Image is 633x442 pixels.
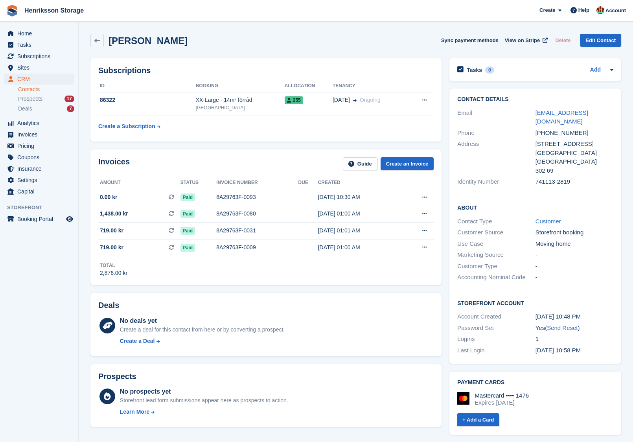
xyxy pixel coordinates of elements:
a: menu [4,118,74,129]
div: [DATE] 10:30 AM [318,193,401,201]
div: Create a Deal [120,337,155,345]
span: 0.00 kr [100,193,117,201]
h2: Subscriptions [98,66,434,75]
div: [GEOGRAPHIC_DATA] [535,149,613,158]
span: Insurance [17,163,64,174]
div: 302 69 [535,166,613,175]
time: 2025-05-16 20:58:15 UTC [535,347,581,354]
a: Create a Deal [120,337,285,345]
a: Customer [535,218,561,225]
span: Help [578,6,589,14]
div: Address [457,140,535,175]
div: Customer Source [457,228,535,237]
div: 17 [64,96,74,102]
span: Capital [17,186,64,197]
div: Marketing Source [457,250,535,260]
h2: Storefront Account [457,299,613,307]
span: Subscriptions [17,51,64,62]
th: Invoice number [216,177,298,189]
div: 8A29763F-0031 [216,227,298,235]
a: menu [4,51,74,62]
h2: [PERSON_NAME] [109,35,188,46]
div: Learn More [120,408,149,416]
div: Last Login [457,346,535,355]
h2: Contact Details [457,96,613,103]
span: Deals [18,105,32,112]
a: Create an Invoice [381,157,434,170]
a: menu [4,214,74,225]
div: - [535,262,613,271]
h2: About [457,203,613,211]
div: 2,876.00 kr [100,269,127,277]
div: [DATE] 10:48 PM [535,312,613,321]
span: 719.00 kr [100,243,123,252]
div: - [535,250,613,260]
span: Ongoing [360,97,381,103]
span: Settings [17,175,64,186]
th: Amount [98,177,180,189]
th: Tenancy [333,80,408,92]
a: Edit Contact [580,34,621,47]
div: [DATE] 01:00 AM [318,210,401,218]
span: [DATE] [333,96,350,104]
span: Tasks [17,39,64,50]
a: menu [4,175,74,186]
div: 1 [535,335,613,344]
div: Create a Subscription [98,122,155,131]
th: Status [180,177,216,189]
div: 0 [485,66,494,74]
h2: Payment cards [457,379,613,386]
div: [DATE] 01:01 AM [318,227,401,235]
a: menu [4,163,74,174]
div: Customer Type [457,262,535,271]
span: Paid [180,210,195,218]
h2: Invoices [98,157,130,170]
button: Sync payment methods [441,34,499,47]
div: Contact Type [457,217,535,226]
a: menu [4,62,74,73]
span: Storefront [7,204,78,212]
span: Paid [180,193,195,201]
a: Add [590,66,601,75]
div: 8A29763F-0093 [216,193,298,201]
a: View on Stripe [502,34,549,47]
div: [GEOGRAPHIC_DATA] [535,157,613,166]
a: Contacts [18,86,74,93]
div: No prospects yet [120,387,288,396]
div: Yes [535,324,613,333]
span: Sites [17,62,64,73]
span: Invoices [17,129,64,140]
a: Deals 7 [18,105,74,113]
a: menu [4,129,74,140]
h2: Prospects [98,372,136,381]
a: Send Reset [547,324,578,331]
span: 255 [285,96,303,104]
h2: Deals [98,301,119,310]
th: Booking [196,80,285,92]
a: menu [4,28,74,39]
span: Prospects [18,95,42,103]
div: Moving home [535,239,613,249]
div: 8A29763F-0009 [216,243,298,252]
a: menu [4,186,74,197]
a: Prospects 17 [18,95,74,103]
span: Pricing [17,140,64,151]
div: Email [457,109,535,126]
th: Allocation [285,80,333,92]
div: 741113-2819 [535,177,613,186]
div: Identity Number [457,177,535,186]
div: Total [100,262,127,269]
div: Accounting Nominal Code [457,273,535,282]
div: XX-Large - 14m² förråd [196,96,285,104]
th: ID [98,80,196,92]
div: 86322 [98,96,196,104]
div: No deals yet [120,316,285,326]
div: Phone [457,129,535,138]
div: Create a deal for this contact from here or by converting a prospect. [120,326,285,334]
h2: Tasks [467,66,482,74]
div: Use Case [457,239,535,249]
div: [STREET_ADDRESS] [535,140,613,149]
span: ( ) [545,324,580,331]
span: View on Stripe [505,37,540,44]
span: CRM [17,74,64,85]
